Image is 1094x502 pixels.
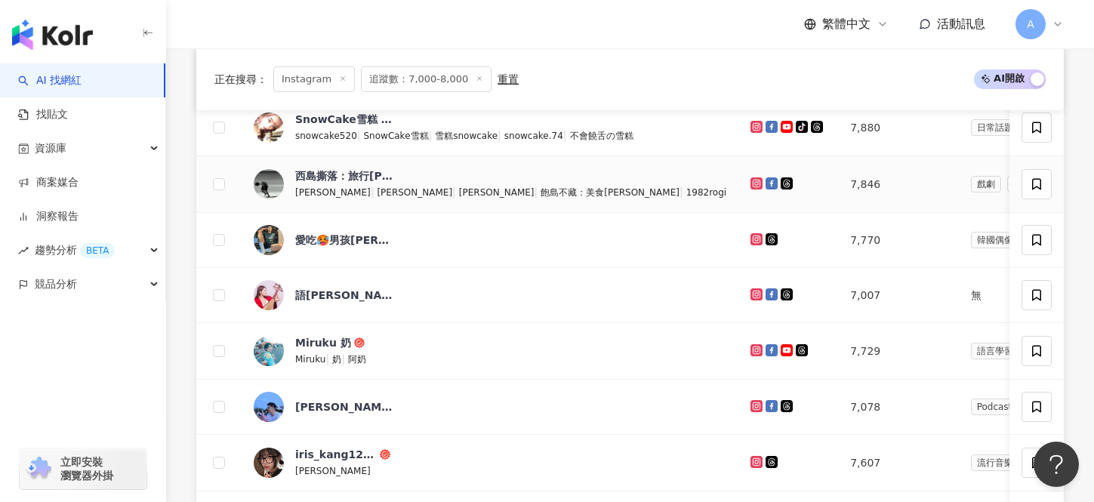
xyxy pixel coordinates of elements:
[838,323,958,380] td: 7,729
[348,354,366,365] span: 阿奶
[971,454,1019,471] span: 流行音樂
[18,209,79,224] a: 洞察報告
[563,129,570,141] span: |
[541,187,680,198] span: 飽島不藏：美食[PERSON_NAME]
[254,447,726,479] a: KOL Avatariris_kang1213[PERSON_NAME]
[35,233,115,267] span: 趨勢分析
[254,335,726,367] a: KOL AvatarMiruku 奶Miruku|奶|阿奶
[295,168,393,183] div: 西島撕落：旅行[PERSON_NAME]
[838,156,958,213] td: 7,846
[24,457,54,481] img: chrome extension
[295,399,393,414] div: [PERSON_NAME]
[535,186,541,198] span: |
[254,169,284,199] img: KOL Avatar
[452,186,459,198] span: |
[18,175,79,190] a: 商案媒合
[459,187,535,198] span: [PERSON_NAME]
[295,233,393,248] div: 愛吃🥵男孩[PERSON_NAME]
[435,131,498,141] span: 雪糕snowcake
[838,380,958,435] td: 7,078
[838,213,958,268] td: 7,770
[254,112,284,143] img: KOL Avatar
[254,280,284,310] img: KOL Avatar
[295,466,371,476] span: [PERSON_NAME]
[254,225,726,255] a: KOL Avatar愛吃🥵男孩[PERSON_NAME]
[20,448,146,489] a: chrome extension立即安裝 瀏覽器外掛
[680,186,686,198] span: |
[971,176,1001,192] span: 戲劇
[377,187,452,198] span: [PERSON_NAME]
[254,392,284,422] img: KOL Avatar
[254,112,726,143] a: KOL AvatarSnowCake雪糕 實況GoGosnowcake520|SnowCake雪糕|雪糕snowcake|snowcake.74|不會饒舌の雪糕
[18,107,68,122] a: 找貼文
[295,447,377,462] div: iris_kang1213
[295,131,357,141] span: snowcake520
[971,232,1019,248] span: 韓國偶像
[254,392,726,422] a: KOL Avatar[PERSON_NAME]
[838,100,958,156] td: 7,880
[570,131,633,141] span: 不會饒舌の雪糕
[254,448,284,478] img: KOL Avatar
[429,129,436,141] span: |
[971,399,1018,415] span: Podcast
[254,225,284,255] img: KOL Avatar
[1027,16,1034,32] span: A
[254,168,726,200] a: KOL Avatar西島撕落：旅行[PERSON_NAME][PERSON_NAME]|[PERSON_NAME]|[PERSON_NAME]|飽島不藏：美食[PERSON_NAME]|1982...
[295,354,325,365] span: Miruku
[35,267,77,301] span: 競品分析
[364,131,429,141] span: SnowCake雪糕
[325,353,332,365] span: |
[1007,176,1037,192] span: 甜點
[686,187,727,198] span: 1982rogi
[361,66,492,92] span: 追蹤數：7,000-8,000
[498,129,504,141] span: |
[371,186,378,198] span: |
[295,335,351,350] div: Miruku 奶
[498,73,519,85] div: 重置
[504,131,563,141] span: snowcake.74
[838,435,958,491] td: 7,607
[1034,442,1079,487] iframe: Help Scout Beacon - Open
[332,354,341,365] span: 奶
[822,16,871,32] span: 繁體中文
[971,343,1019,359] span: 語言學習
[273,66,355,92] span: Instagram
[254,336,284,366] img: KOL Avatar
[937,17,985,31] span: 活動訊息
[35,131,66,165] span: 資源庫
[18,245,29,256] span: rise
[80,243,115,258] div: BETA
[971,119,1019,136] span: 日常話題
[295,187,371,198] span: [PERSON_NAME]
[341,353,348,365] span: |
[357,129,364,141] span: |
[838,268,958,323] td: 7,007
[60,455,113,482] span: 立即安裝 瀏覽器外掛
[295,112,393,127] div: SnowCake雪糕 實況GoGo
[12,20,93,50] img: logo
[254,280,726,310] a: KOL Avatar語[PERSON_NAME]? ????
[214,73,267,85] span: 正在搜尋 ：
[18,73,82,88] a: searchAI 找網紅
[295,288,393,303] div: 語[PERSON_NAME]? ????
